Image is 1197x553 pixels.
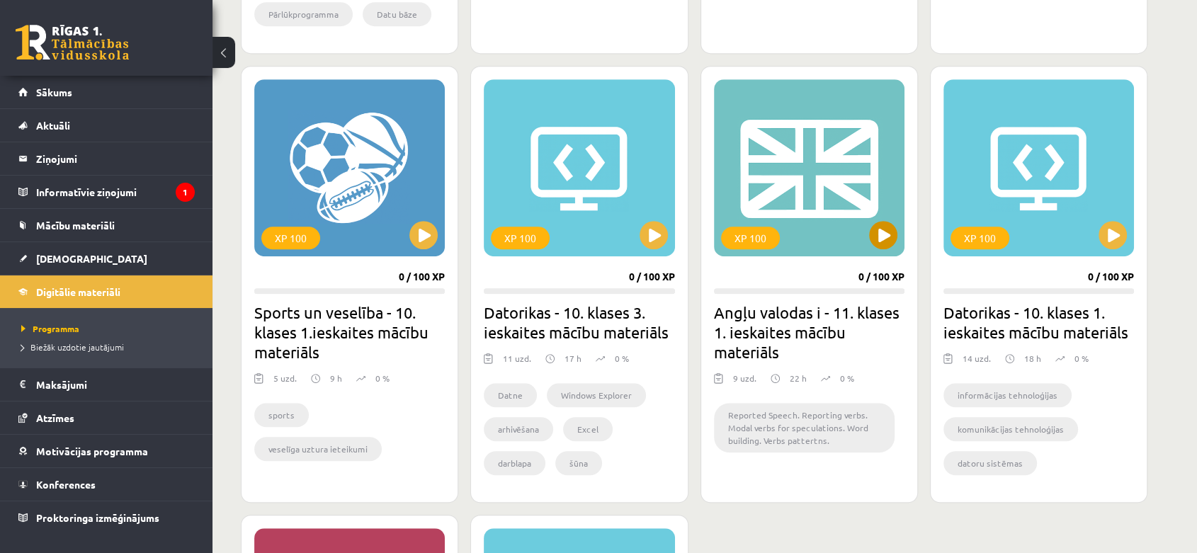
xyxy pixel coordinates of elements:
li: Windows Explorer [547,383,646,407]
p: 0 % [840,372,854,384]
li: darblapa [484,451,545,475]
a: Mācību materiāli [18,209,195,241]
a: Informatīvie ziņojumi1 [18,176,195,208]
a: Atzīmes [18,401,195,434]
a: Biežāk uzdotie jautājumi [21,341,198,353]
div: 14 uzd. [963,352,991,373]
h2: Datorikas - 10. klases 1. ieskaites mācību materiāls [943,302,1134,342]
h2: Sports un veselība - 10. klases 1.ieskaites mācību materiāls [254,302,445,362]
p: 0 % [375,372,390,384]
a: [DEMOGRAPHIC_DATA] [18,242,195,275]
a: Konferences [18,468,195,501]
div: 9 uzd. [733,372,756,393]
span: Proktoringa izmēģinājums [36,511,159,524]
p: 0 % [615,352,629,365]
span: Motivācijas programma [36,445,148,457]
li: šūna [555,451,602,475]
i: 1 [176,183,195,202]
div: 11 uzd. [503,352,531,373]
span: Mācību materiāli [36,219,115,232]
p: 0 % [1074,352,1089,365]
li: datoru sistēmas [943,451,1037,475]
legend: Informatīvie ziņojumi [36,176,195,208]
p: 22 h [790,372,807,384]
legend: Maksājumi [36,368,195,401]
p: 9 h [330,372,342,384]
span: Atzīmes [36,411,74,424]
div: XP 100 [491,227,550,249]
li: sports [254,403,309,427]
h2: Datorikas - 10. klases 3. ieskaites mācību materiāls [484,302,674,342]
a: Maksājumi [18,368,195,401]
legend: Ziņojumi [36,142,195,175]
li: informācijas tehnoloģijas [943,383,1072,407]
li: komunikācijas tehnoloģijas [943,417,1078,441]
a: Proktoringa izmēģinājums [18,501,195,534]
li: Excel [563,417,613,441]
span: Digitālie materiāli [36,285,120,298]
span: Biežāk uzdotie jautājumi [21,341,124,353]
div: 5 uzd. [273,372,297,393]
a: Rīgas 1. Tālmācības vidusskola [16,25,129,60]
span: Konferences [36,478,96,491]
div: XP 100 [721,227,780,249]
div: XP 100 [261,227,320,249]
span: [DEMOGRAPHIC_DATA] [36,252,147,265]
li: Datne [484,383,537,407]
span: Aktuāli [36,119,70,132]
p: 18 h [1024,352,1041,365]
a: Ziņojumi [18,142,195,175]
a: Digitālie materiāli [18,275,195,308]
a: Aktuāli [18,109,195,142]
p: 17 h [565,352,582,365]
div: XP 100 [951,227,1009,249]
a: Programma [21,322,198,335]
li: veselīga uztura ieteikumi [254,437,382,461]
span: Programma [21,323,79,334]
a: Sākums [18,76,195,108]
li: Datu bāze [363,2,431,26]
li: arhivēšana [484,417,553,441]
li: Pārlūkprogramma [254,2,353,26]
li: Reported Speech. Reporting verbs. Modal verbs for speculations. Word building. Verbs pattertns. [714,403,895,452]
a: Motivācijas programma [18,435,195,467]
span: Sākums [36,86,72,98]
h2: Angļu valodas i - 11. klases 1. ieskaites mācību materiāls [714,302,904,362]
